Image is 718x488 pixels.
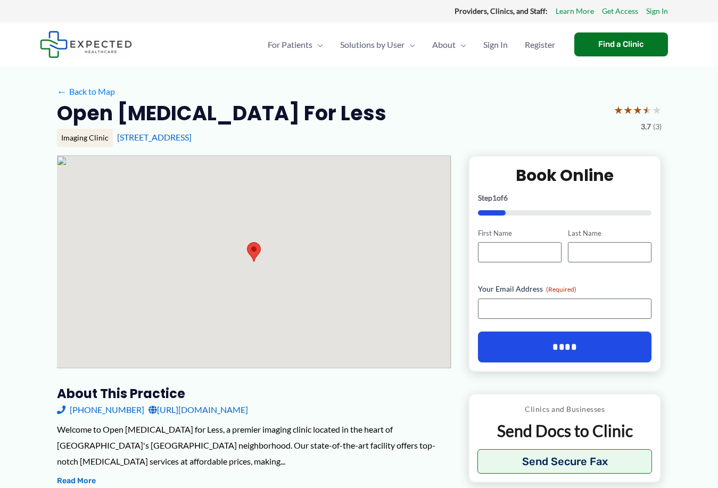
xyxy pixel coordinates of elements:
[405,26,415,63] span: Menu Toggle
[332,26,424,63] a: Solutions by UserMenu Toggle
[259,26,332,63] a: For PatientsMenu Toggle
[148,402,248,418] a: [URL][DOMAIN_NAME]
[477,420,653,441] p: Send Docs to Clinic
[574,32,668,56] a: Find a Clinic
[117,132,192,142] a: [STREET_ADDRESS]
[653,120,662,134] span: (3)
[259,26,564,63] nav: Primary Site Navigation
[483,26,508,63] span: Sign In
[492,193,497,202] span: 1
[475,26,516,63] a: Sign In
[478,194,652,202] p: Step of
[478,228,562,238] label: First Name
[57,421,451,469] div: Welcome to Open [MEDICAL_DATA] for Less, a premier imaging clinic located in the heart of [GEOGRA...
[268,26,312,63] span: For Patients
[57,475,96,487] button: Read More
[642,100,652,120] span: ★
[602,4,638,18] a: Get Access
[40,31,132,58] img: Expected Healthcare Logo - side, dark font, small
[646,4,668,18] a: Sign In
[478,165,652,186] h2: Book Online
[641,120,651,134] span: 3.7
[57,84,115,100] a: ←Back to Map
[57,402,144,418] a: [PHONE_NUMBER]
[546,285,576,293] span: (Required)
[504,193,508,202] span: 6
[57,129,113,147] div: Imaging Clinic
[568,228,651,238] label: Last Name
[623,100,633,120] span: ★
[477,402,653,416] p: Clinics and Businesses
[312,26,323,63] span: Menu Toggle
[432,26,456,63] span: About
[516,26,564,63] a: Register
[424,26,475,63] a: AboutMenu Toggle
[525,26,555,63] span: Register
[478,284,652,294] label: Your Email Address
[455,6,548,15] strong: Providers, Clinics, and Staff:
[633,100,642,120] span: ★
[556,4,594,18] a: Learn More
[57,86,67,96] span: ←
[652,100,662,120] span: ★
[614,100,623,120] span: ★
[57,100,386,126] h2: Open [MEDICAL_DATA] for Less
[456,26,466,63] span: Menu Toggle
[340,26,405,63] span: Solutions by User
[57,385,451,402] h3: About this practice
[477,449,653,474] button: Send Secure Fax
